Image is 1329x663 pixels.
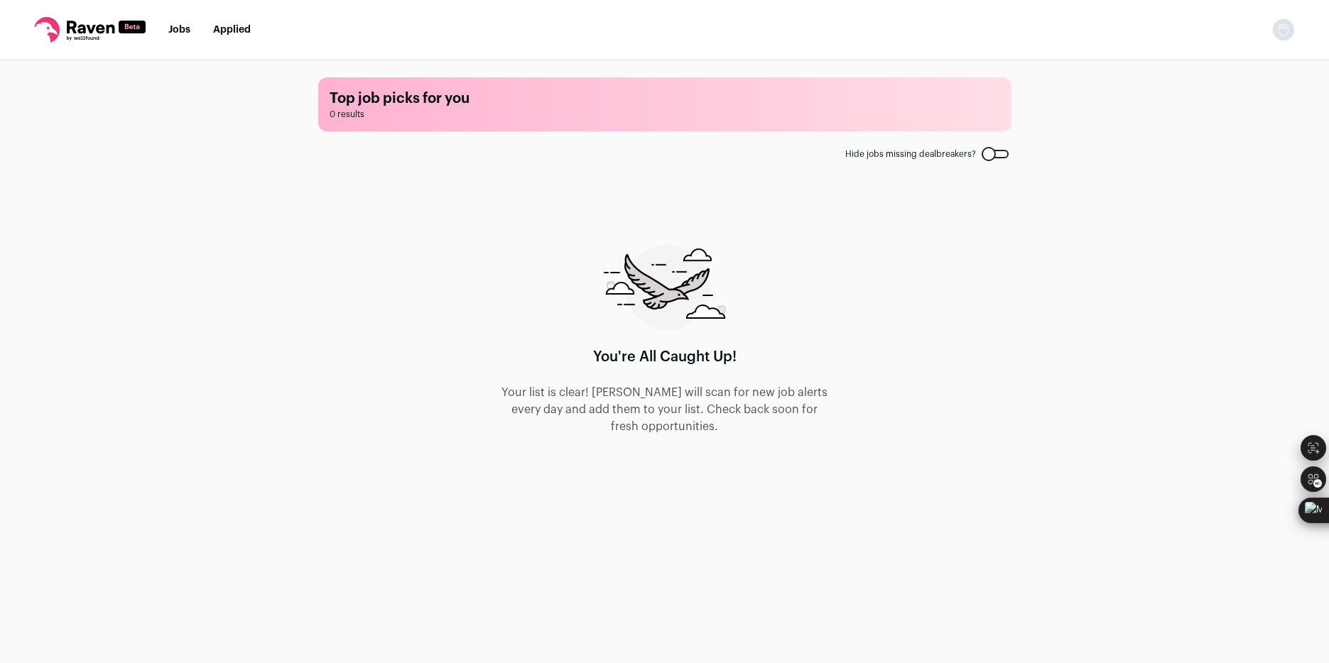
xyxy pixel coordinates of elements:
[500,384,830,435] p: Your list is clear! [PERSON_NAME] will scan for new job alerts every day and add them to your lis...
[604,245,726,330] img: raven-searching-graphic-988e480d85f2d7ca07d77cea61a0e572c166f105263382683f1c6e04060d3bee.png
[1272,18,1295,41] img: nopic.png
[593,347,737,367] h1: You're All Caught Up!
[845,148,976,160] span: Hide jobs missing dealbreakers?
[213,25,251,35] a: Applied
[330,109,1000,120] span: 0 results
[168,25,190,35] a: Jobs
[330,89,1000,109] h1: Top job picks for you
[1272,18,1295,41] button: Open dropdown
